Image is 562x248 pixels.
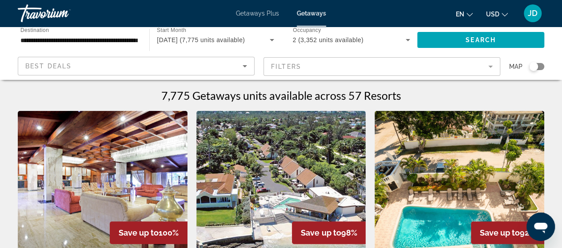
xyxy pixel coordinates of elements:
[18,2,107,25] a: Travorium
[292,221,366,244] div: 98%
[293,36,364,43] span: 2 (3,352 units available)
[480,228,520,237] span: Save up to
[466,36,496,43] span: Search
[486,11,499,18] span: USD
[301,228,341,237] span: Save up to
[263,57,500,76] button: Filter
[486,8,508,20] button: Change currency
[161,89,401,102] h1: 7,775 Getaways units available across 57 Resorts
[25,61,247,71] mat-select: Sort by
[157,28,186,33] span: Start Month
[509,60,522,73] span: Map
[157,36,245,43] span: [DATE] (7,775 units available)
[236,10,279,17] a: Getaways Plus
[471,221,544,244] div: 92%
[119,228,159,237] span: Save up to
[456,11,464,18] span: en
[293,28,321,33] span: Occupancy
[20,27,49,33] span: Destination
[456,8,473,20] button: Change language
[25,63,72,70] span: Best Deals
[521,4,544,23] button: User Menu
[110,221,187,244] div: 100%
[297,10,326,17] a: Getaways
[528,9,538,18] span: JD
[417,32,544,48] button: Search
[526,213,555,241] iframe: Button to launch messaging window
